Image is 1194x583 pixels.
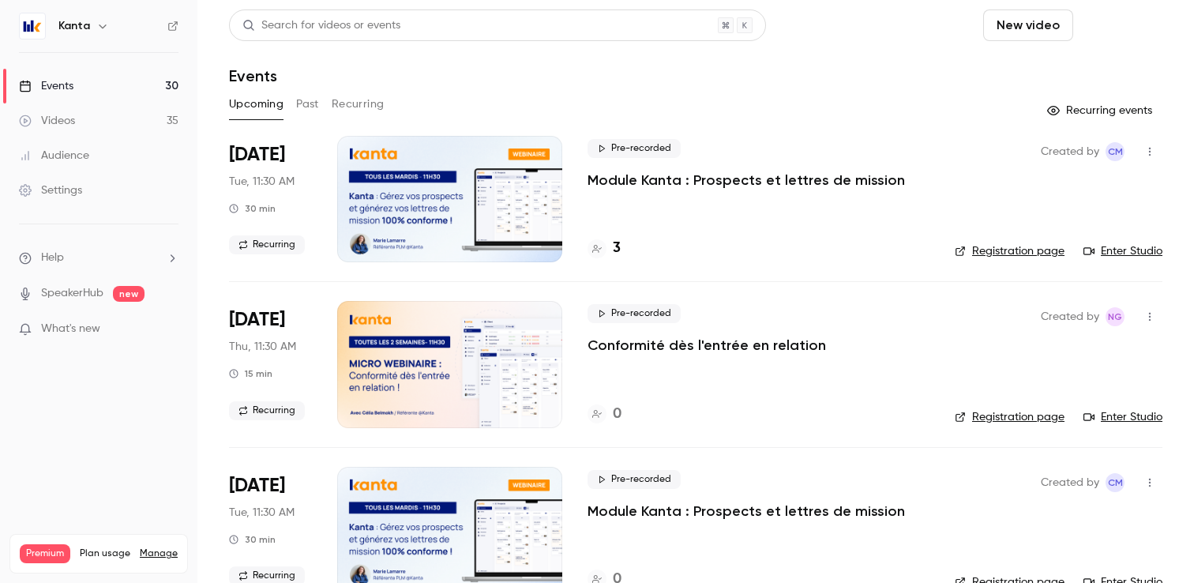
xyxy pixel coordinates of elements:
a: Registration page [955,243,1064,259]
span: Plan usage [80,547,130,560]
li: help-dropdown-opener [19,250,178,266]
span: Thu, 11:30 AM [229,339,296,355]
span: Charlotte MARTEL [1106,142,1125,161]
button: Upcoming [229,92,283,117]
span: Help [41,250,64,266]
span: [DATE] [229,142,285,167]
button: Schedule [1079,9,1162,41]
div: Audience [19,148,89,164]
span: [DATE] [229,307,285,333]
span: What's new [41,321,100,337]
a: Registration page [955,409,1064,425]
span: [DATE] [229,473,285,498]
span: Nicolas Guitard [1106,307,1125,326]
button: New video [983,9,1073,41]
span: Tue, 11:30 AM [229,505,295,521]
a: Enter Studio [1083,409,1162,425]
a: Conformité dès l'entrée en relation [588,336,826,355]
span: NG [1108,307,1122,326]
a: 0 [588,404,621,425]
div: 30 min [229,533,276,546]
div: Settings [19,182,82,198]
h1: Events [229,66,277,85]
h4: 3 [613,238,621,259]
span: CM [1108,473,1123,492]
h6: Kanta [58,18,90,34]
span: Recurring [229,235,305,254]
div: Search for videos or events [242,17,400,34]
span: Pre-recorded [588,470,681,489]
div: Oct 2 Thu, 11:30 AM (Europe/Paris) [229,301,312,427]
span: Pre-recorded [588,139,681,158]
span: Charlotte MARTEL [1106,473,1125,492]
span: Premium [20,544,70,563]
a: Enter Studio [1083,243,1162,259]
a: Module Kanta : Prospects et lettres de mission [588,171,905,190]
span: Created by [1041,307,1099,326]
span: CM [1108,142,1123,161]
div: 30 min [229,202,276,215]
span: Pre-recorded [588,304,681,323]
div: 15 min [229,367,272,380]
span: Created by [1041,142,1099,161]
a: Module Kanta : Prospects et lettres de mission [588,502,905,521]
a: 3 [588,238,621,259]
span: new [113,286,145,302]
button: Recurring [332,92,385,117]
span: Created by [1041,473,1099,492]
div: Sep 30 Tue, 11:30 AM (Europe/Paris) [229,136,312,262]
a: SpeakerHub [41,285,103,302]
button: Past [296,92,319,117]
span: Recurring [229,401,305,420]
div: Events [19,78,73,94]
img: Kanta [20,13,45,39]
a: Manage [140,547,178,560]
h4: 0 [613,404,621,425]
button: Recurring events [1040,98,1162,123]
div: Videos [19,113,75,129]
span: Tue, 11:30 AM [229,174,295,190]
